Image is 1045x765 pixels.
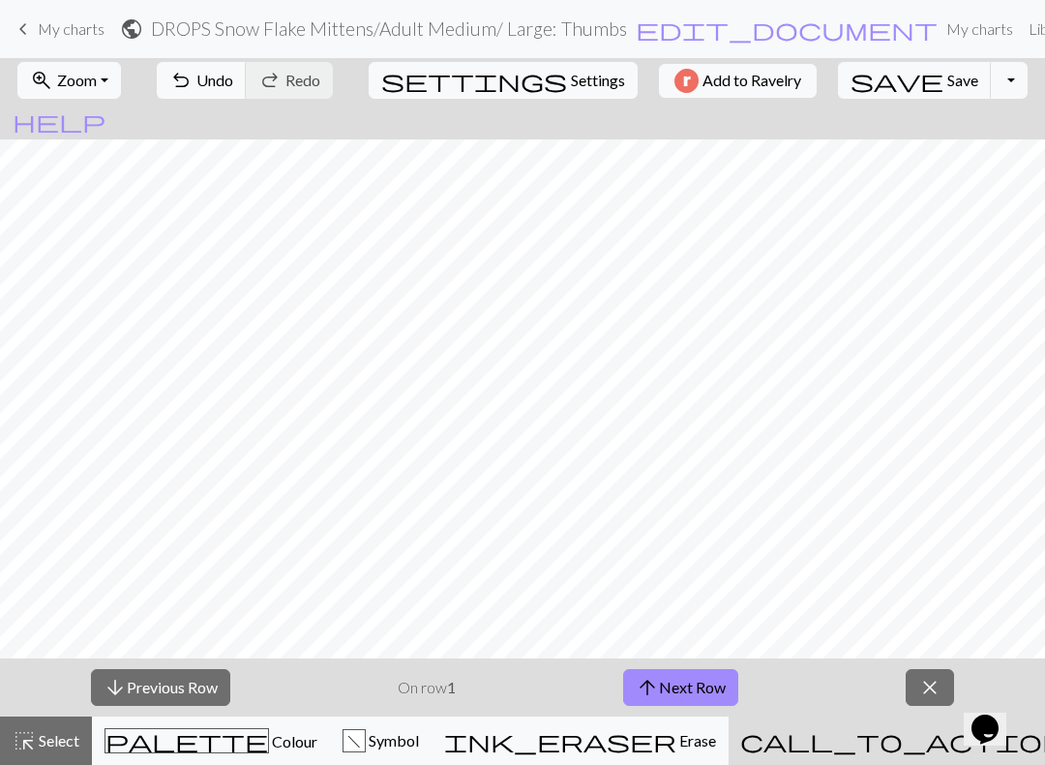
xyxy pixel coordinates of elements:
[157,62,247,99] button: Undo
[13,727,36,754] span: highlight_alt
[269,732,317,750] span: Colour
[12,13,104,46] a: My charts
[676,731,716,750] span: Erase
[447,678,456,696] strong: 1
[947,71,978,89] span: Save
[571,69,625,92] span: Settings
[939,10,1021,48] a: My charts
[38,19,104,38] span: My charts
[91,669,230,706] button: Previous Row
[432,717,729,765] button: Erase
[13,107,105,135] span: help
[369,62,638,99] button: SettingsSettings
[120,15,143,43] span: public
[851,67,943,94] span: save
[36,731,79,750] span: Select
[636,15,938,43] span: edit_document
[151,17,627,40] h2: DROPS Snow Flake Mittens / Adult Medium/ Large: Thumbs
[398,676,456,699] p: On row
[636,674,659,701] span: arrow_upward
[623,669,738,706] button: Next Row
[674,69,699,93] img: Ravelry
[92,717,330,765] button: Colour
[17,62,121,99] button: Zoom
[57,71,97,89] span: Zoom
[30,67,53,94] span: zoom_in
[196,71,233,89] span: Undo
[105,727,268,754] span: palette
[381,69,567,92] i: Settings
[366,731,419,750] span: Symbol
[381,67,567,94] span: settings
[964,688,1026,746] iframe: chat widget
[330,717,432,765] button: f Symbol
[659,64,817,98] button: Add to Ravelry
[104,674,127,701] span: arrow_downward
[12,15,35,43] span: keyboard_arrow_left
[343,730,365,753] div: f
[838,62,992,99] button: Save
[918,674,941,701] span: close
[702,69,801,93] span: Add to Ravelry
[444,727,676,754] span: ink_eraser
[169,67,193,94] span: undo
